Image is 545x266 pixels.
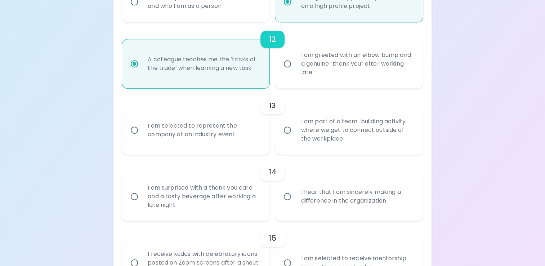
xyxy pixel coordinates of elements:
h6: 12 [269,34,276,45]
div: I hear that I am sincerely making a difference in the organization [295,179,419,214]
h6: 13 [269,100,276,111]
div: I am selected to represent the company at an industry event [142,113,265,147]
div: I am part of a team-building activity where we get to connect outside of the workplace [295,108,419,152]
div: I am greeted with an elbow bump and a genuine “thank you” after working late [295,42,419,85]
div: A colleague teaches me the ‘tricks of the trade’ when learning a new task [142,46,265,81]
div: choice-group-check [122,22,423,88]
div: choice-group-check [122,88,423,155]
h6: 14 [269,166,276,178]
div: choice-group-check [122,155,423,221]
div: I am surprised with a thank you card and a tasty beverage after working a late night [142,175,265,218]
h6: 15 [269,232,276,244]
